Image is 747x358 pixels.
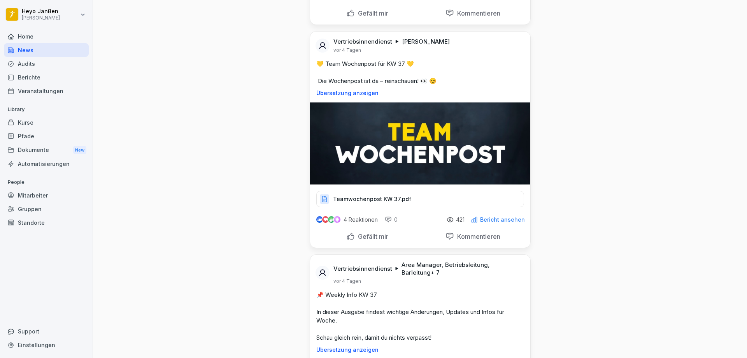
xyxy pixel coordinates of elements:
[4,84,89,98] a: Veranstaltungen
[4,338,89,352] a: Einstellungen
[333,195,411,203] p: Teamwochenpost KW 37.pdf
[334,216,340,223] img: inspiring
[4,103,89,116] p: Library
[456,217,465,223] p: 421
[310,102,530,185] img: y71clczu7k497bi9yol2zikg.png
[4,176,89,189] p: People
[4,216,89,229] a: Standorte
[4,143,89,157] a: DokumenteNew
[4,143,89,157] div: Dokumente
[323,217,328,222] img: love
[22,15,60,21] p: [PERSON_NAME]
[4,116,89,129] a: Kurse
[480,217,525,223] p: Bericht ansehen
[333,47,361,53] p: vor 4 Tagen
[402,261,521,277] p: Area Manager, Betriebsleitung, Barleitung + 7
[333,265,392,273] p: Vertriebsinnendienst
[355,233,388,240] p: Gefällt mir
[344,217,378,223] p: 4 Reaktionen
[316,217,323,223] img: like
[4,324,89,338] div: Support
[4,129,89,143] a: Pfade
[4,157,89,171] a: Automatisierungen
[73,146,86,155] div: New
[333,278,361,284] p: vor 4 Tagen
[402,38,450,46] p: [PERSON_NAME]
[316,347,524,353] p: Übersetzung anzeigen
[4,71,89,84] a: Berichte
[385,216,398,224] div: 0
[4,202,89,216] a: Gruppen
[333,38,392,46] p: Vertriebsinnendienst
[316,291,524,342] p: 📌 Weekly Info KW 37 In dieser Ausgabe findest wichtige Änderungen, Updates und Infos für Woche. S...
[22,8,60,15] p: Heyo Janßen
[4,57,89,71] a: Audits
[4,43,89,57] a: News
[355,9,388,17] p: Gefällt mir
[4,30,89,43] a: Home
[454,233,500,240] p: Kommentieren
[316,198,524,205] a: Teamwochenpost KW 37.pdf
[316,60,524,85] p: 💛 Team Wochenpost für KW 37 💛 Die Wochenpost ist da – reinschauen! 👀 😊
[316,90,524,96] p: Übersetzung anzeigen
[4,189,89,202] a: Mitarbeiter
[328,216,335,223] img: celebrate
[454,9,500,17] p: Kommentieren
